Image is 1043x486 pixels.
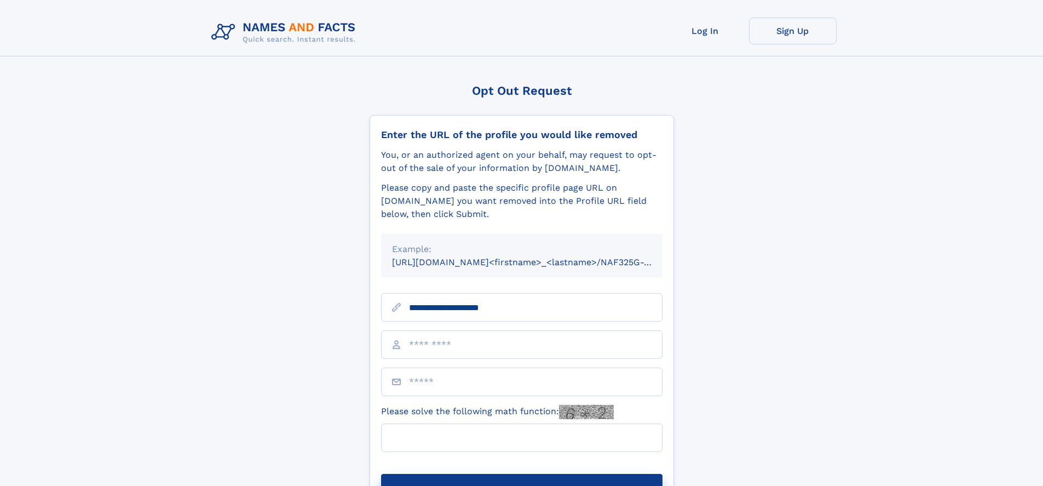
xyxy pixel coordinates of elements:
img: Logo Names and Facts [207,18,365,47]
label: Please solve the following math function: [381,405,614,419]
div: Enter the URL of the profile you would like removed [381,129,662,141]
div: You, or an authorized agent on your behalf, may request to opt-out of the sale of your informatio... [381,148,662,175]
div: Please copy and paste the specific profile page URL on [DOMAIN_NAME] you want removed into the Pr... [381,181,662,221]
a: Log In [661,18,749,44]
div: Opt Out Request [370,84,674,98]
a: Sign Up [749,18,837,44]
small: [URL][DOMAIN_NAME]<firstname>_<lastname>/NAF325G-xxxxxxxx [392,257,683,267]
div: Example: [392,243,652,256]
